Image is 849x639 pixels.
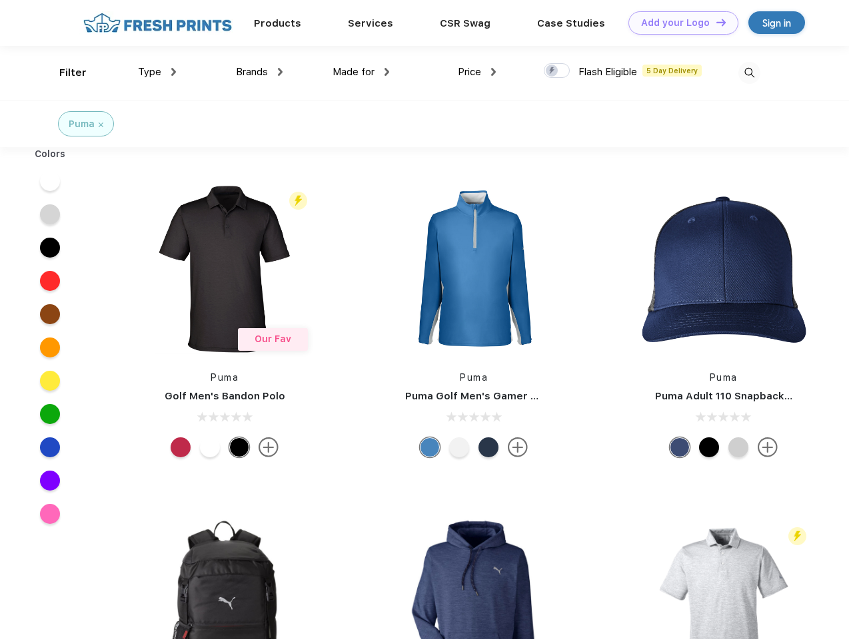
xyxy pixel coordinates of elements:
[165,390,285,402] a: Golf Men's Bandon Polo
[578,66,637,78] span: Flash Eligible
[138,66,161,78] span: Type
[420,437,440,457] div: Bright Cobalt
[171,437,191,457] div: Ski Patrol
[449,437,469,457] div: Bright White
[491,68,496,76] img: dropdown.png
[229,437,249,457] div: Puma Black
[508,437,528,457] img: more.svg
[200,437,220,457] div: Bright White
[728,437,748,457] div: Quarry Brt Whit
[254,17,301,29] a: Products
[788,527,806,545] img: flash_active_toggle.svg
[710,372,738,383] a: Puma
[259,437,279,457] img: more.svg
[171,68,176,76] img: dropdown.png
[762,15,791,31] div: Sign in
[738,62,760,84] img: desktop_search.svg
[79,11,236,35] img: fo%20logo%202.webp
[278,68,283,76] img: dropdown.png
[59,65,87,81] div: Filter
[478,437,498,457] div: Navy Blazer
[236,66,268,78] span: Brands
[348,17,393,29] a: Services
[670,437,690,457] div: Peacoat Qut Shd
[460,372,488,383] a: Puma
[748,11,805,34] a: Sign in
[255,333,291,344] span: Our Fav
[458,66,481,78] span: Price
[641,17,710,29] div: Add your Logo
[699,437,719,457] div: Pma Blk Pma Blk
[385,68,389,76] img: dropdown.png
[635,180,812,357] img: func=resize&h=266
[25,147,76,161] div: Colors
[385,180,562,357] img: func=resize&h=266
[716,19,726,26] img: DT
[758,437,778,457] img: more.svg
[440,17,490,29] a: CSR Swag
[405,390,616,402] a: Puma Golf Men's Gamer Golf Quarter-Zip
[99,122,103,127] img: filter_cancel.svg
[69,117,95,131] div: Puma
[642,65,702,77] span: 5 Day Delivery
[289,192,307,210] img: flash_active_toggle.svg
[136,180,313,357] img: func=resize&h=266
[211,372,239,383] a: Puma
[333,66,375,78] span: Made for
